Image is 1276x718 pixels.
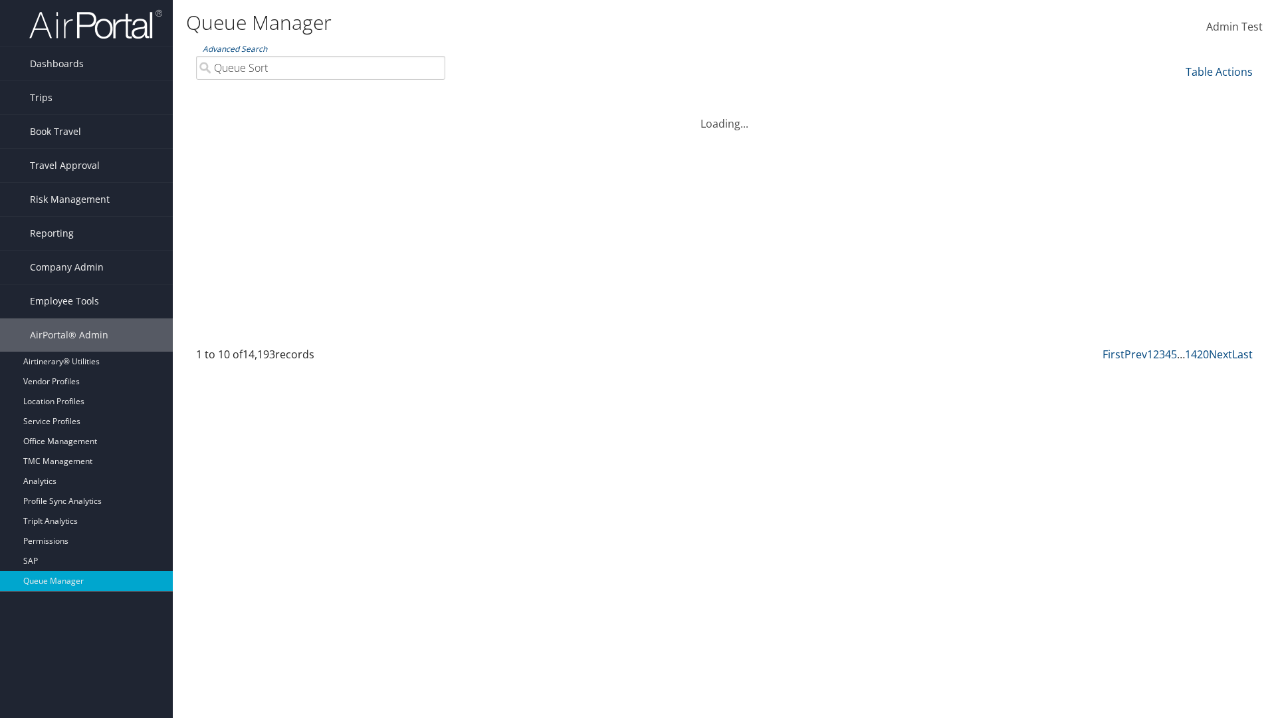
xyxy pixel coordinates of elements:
[243,347,275,362] span: 14,193
[1206,7,1263,48] a: Admin Test
[186,9,904,37] h1: Queue Manager
[1103,347,1124,362] a: First
[1153,347,1159,362] a: 2
[203,43,267,55] a: Advanced Search
[1186,64,1253,79] a: Table Actions
[196,346,445,369] div: 1 to 10 of records
[1185,347,1209,362] a: 1420
[196,56,445,80] input: Advanced Search
[1232,347,1253,362] a: Last
[1147,347,1153,362] a: 1
[30,115,81,148] span: Book Travel
[30,149,100,182] span: Travel Approval
[30,318,108,352] span: AirPortal® Admin
[30,251,104,284] span: Company Admin
[1159,347,1165,362] a: 3
[1171,347,1177,362] a: 5
[186,100,1263,132] div: Loading...
[1124,347,1147,362] a: Prev
[1177,347,1185,362] span: …
[1165,347,1171,362] a: 4
[30,47,84,80] span: Dashboards
[1209,347,1232,362] a: Next
[30,81,53,114] span: Trips
[1206,19,1263,34] span: Admin Test
[29,9,162,40] img: airportal-logo.png
[30,183,110,216] span: Risk Management
[30,217,74,250] span: Reporting
[30,285,99,318] span: Employee Tools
